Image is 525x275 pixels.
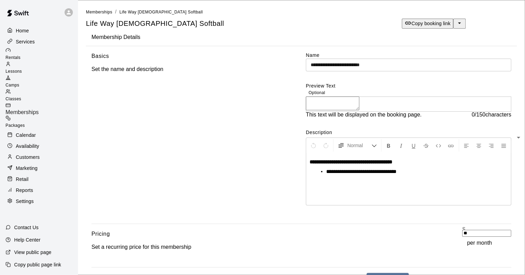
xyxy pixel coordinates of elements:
a: Packages [6,115,78,129]
button: Copy booking link [402,19,453,29]
a: Lessons [6,61,78,75]
li: / [115,8,116,16]
a: Classes [6,89,78,103]
span: Classes [6,96,21,101]
a: Reports [6,185,72,195]
p: Calendar [16,132,36,139]
span: Normal [347,142,371,149]
a: Services [6,37,72,47]
span: Memberships [86,10,112,14]
a: Customers [6,152,72,162]
button: Redo [320,139,332,152]
button: Format Italics [395,139,407,152]
span: Packages [6,123,25,128]
span: Camps [6,83,19,88]
label: Description [306,129,511,136]
span: Lessons [6,69,22,74]
span: Optional [309,90,325,95]
a: Home [6,26,72,36]
button: Justify Align [498,139,509,152]
button: Insert Link [445,139,457,152]
p: Marketing [16,165,38,172]
a: Calendar [6,130,72,140]
a: Camps [6,75,78,89]
p: Availability [16,143,39,150]
h6: Basics [91,52,109,61]
p: $ [462,226,465,233]
a: Rentals [6,48,78,61]
span: Life Way [DEMOGRAPHIC_DATA] Softball [119,10,203,14]
p: Copy public page link [14,261,61,268]
span: Life Way [DEMOGRAPHIC_DATA] Softball [86,20,224,27]
p: View public page [14,249,51,256]
a: Retail [6,174,72,184]
p: Contact Us [14,224,39,231]
p: Set a recurring price for this membership [91,244,191,250]
p: Settings [16,198,34,205]
nav: breadcrumb [86,8,517,16]
p: Retail [16,176,29,183]
button: Format Underline [408,139,419,152]
p: Services [16,38,35,45]
div: split button [402,19,466,29]
span: This text will be displayed on the booking page. [306,112,421,118]
button: Formatting Options [335,139,380,152]
span: 0 / 150 characters [471,112,511,118]
label: Preview Text [306,83,336,89]
p: Reports [16,187,33,194]
button: select merge strategy [453,19,466,29]
a: Marketing [6,163,72,173]
button: Right Align [485,139,497,152]
span: Memberships [6,109,39,115]
p: Copy booking link [411,20,450,27]
p: Set the name and description [91,66,163,72]
h6: Pricing [91,230,110,238]
span: Rentals [6,55,21,60]
label: Name [306,52,511,59]
a: Settings [6,196,72,206]
button: Left Align [460,139,472,152]
button: Center Align [473,139,485,152]
a: Memberships [86,9,112,14]
button: Undo [308,139,319,152]
a: Availability [6,141,72,151]
button: Insert Code [432,139,444,152]
button: Format Strikethrough [420,139,432,152]
button: Format Bold [383,139,395,152]
span: Membership Details [91,34,140,40]
p: Home [16,27,29,34]
a: Memberships [6,103,78,115]
p: Customers [16,154,40,161]
p: Help Center [14,236,40,243]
